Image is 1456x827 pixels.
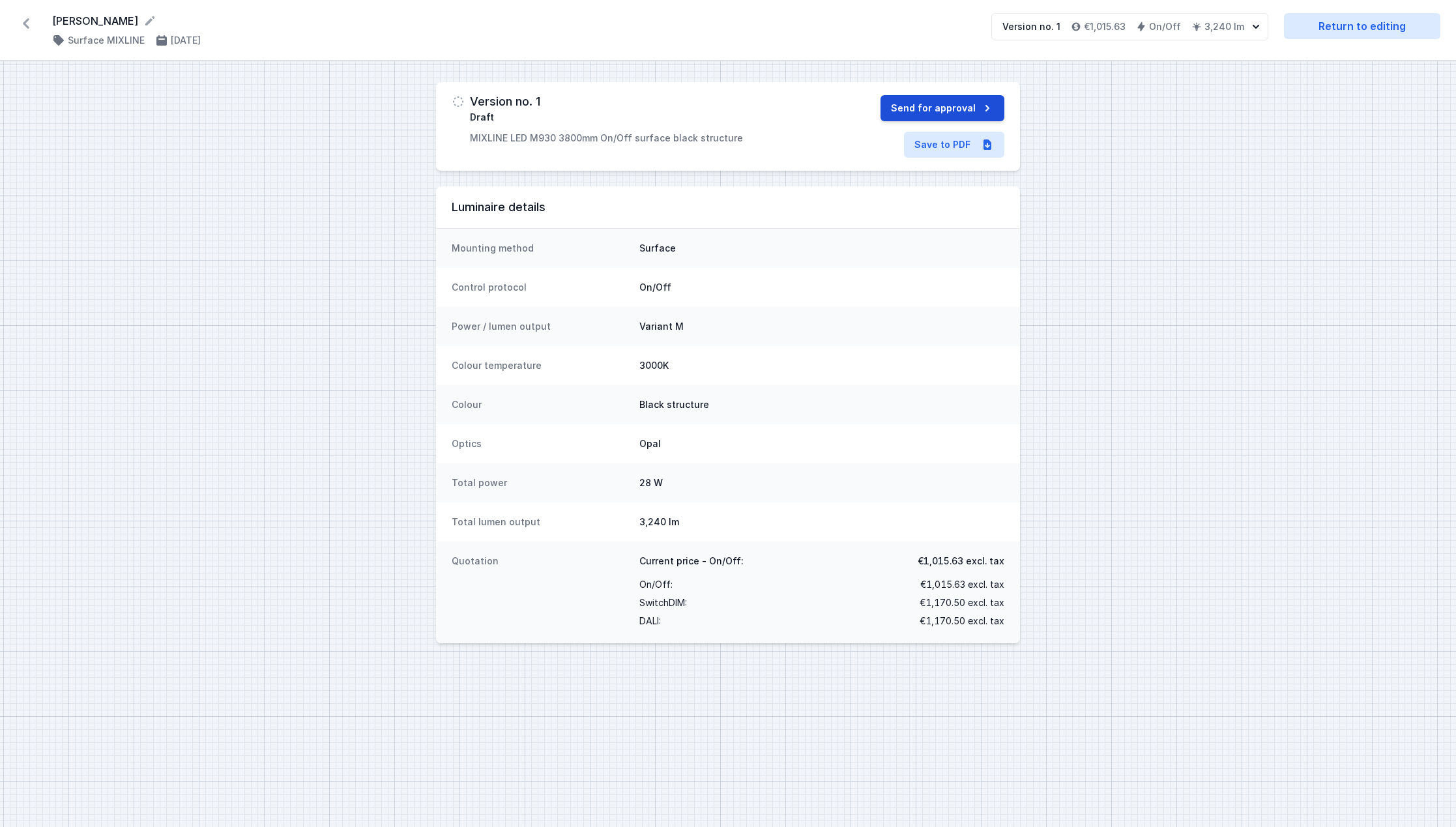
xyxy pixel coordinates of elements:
[1204,20,1244,33] h4: 3,240 lm
[470,95,540,108] h3: Version no. 1
[920,612,1004,630] span: €1,170.50 excl. tax
[1002,20,1060,33] div: Version no. 1
[918,555,1004,568] span: €1,015.63 excl. tax
[639,320,1004,333] dd: Variant M
[639,398,1004,411] dd: Black structure
[143,14,156,27] button: Rename project
[1284,13,1440,39] a: Return to editing
[639,515,1004,529] dd: 3,240 lm
[639,594,687,612] span: SwitchDIM :
[920,575,1004,594] span: €1,015.63 excl. tax
[881,95,1004,121] button: Send for approval
[452,95,465,108] img: draft.svg
[470,132,743,145] p: MIXLINE LED M930 3800mm On/Off surface black structure
[452,359,629,372] dt: Colour temperature
[639,437,1004,450] dd: Opal
[639,281,1004,294] dd: On/Off
[904,132,1004,158] a: Save to PDF
[639,359,1004,372] dd: 3000K
[991,13,1268,40] button: Version no. 1€1,015.63On/Off3,240 lm
[452,555,629,630] dt: Quotation
[639,575,673,594] span: On/Off :
[452,398,629,411] dt: Colour
[452,281,629,294] dt: Control protocol
[639,555,744,568] span: Current price - On/Off:
[1084,20,1126,33] h4: €1,015.63
[452,476,629,489] dt: Total power
[68,34,145,47] h4: Surface MIXLINE
[639,242,1004,255] dd: Surface
[920,594,1004,612] span: €1,170.50 excl. tax
[470,111,494,124] span: Draft
[452,242,629,255] dt: Mounting method
[639,612,661,630] span: DALI :
[639,476,1004,489] dd: 28 W
[171,34,201,47] h4: [DATE]
[452,515,629,529] dt: Total lumen output
[452,437,629,450] dt: Optics
[452,199,1004,215] h3: Luminaire details
[452,320,629,333] dt: Power / lumen output
[1149,20,1181,33] h4: On/Off
[52,13,976,29] form: [PERSON_NAME]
